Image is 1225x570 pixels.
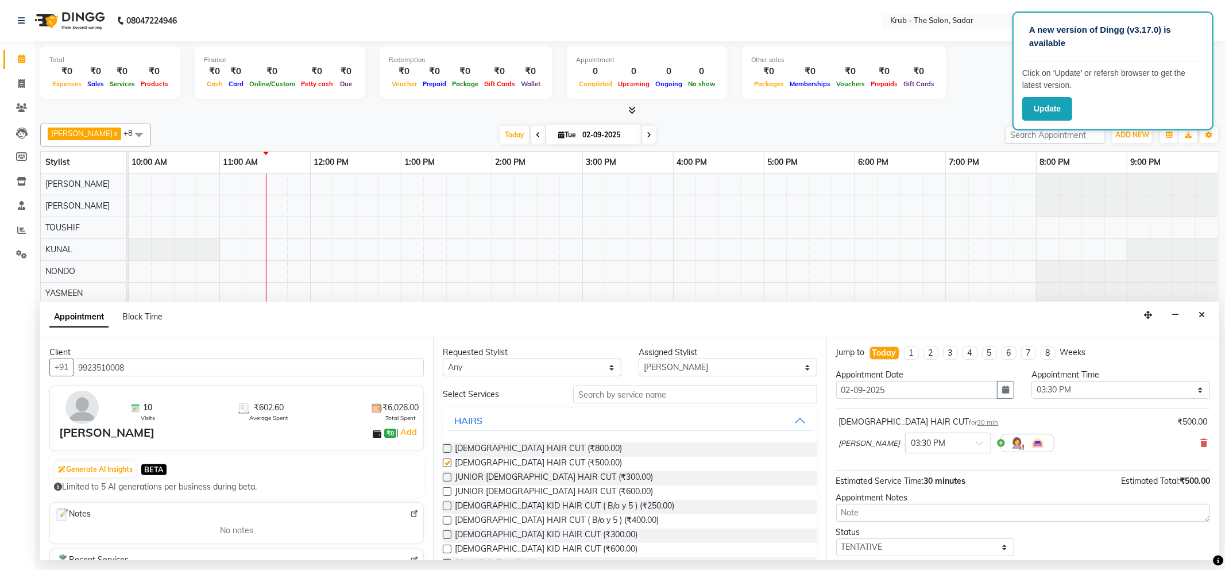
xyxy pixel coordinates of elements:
div: ₹0 [868,65,901,78]
span: JUNIOR [DEMOGRAPHIC_DATA] HAIR CUT (₹300.00) [455,471,653,486]
a: 7:00 PM [946,154,982,171]
span: [DEMOGRAPHIC_DATA] HAIR CUT (₹500.00) [455,457,622,471]
img: Hairdresser.png [1010,436,1024,450]
span: [DEMOGRAPHIC_DATA] HAIR CUT ( B/o y 5 ) (₹400.00) [455,514,659,529]
div: Status [836,526,1015,538]
div: ₹0 [833,65,868,78]
a: 3:00 PM [583,154,619,171]
span: [DEMOGRAPHIC_DATA] KID HAIR CUT (₹300.00) [455,529,637,543]
span: [PERSON_NAME] [45,179,110,189]
span: Wallet [518,80,543,88]
img: Interior.png [1031,436,1045,450]
span: BETA [141,464,167,475]
span: Completed [576,80,615,88]
span: Petty cash [298,80,336,88]
span: 10 [143,402,152,414]
input: Search Appointment [1005,126,1106,144]
div: Requested Stylist [443,346,621,359]
a: x [113,129,118,138]
span: Packages [751,80,787,88]
span: Prepaid [420,80,449,88]
div: ₹0 [107,65,138,78]
span: ADD NEW [1115,130,1149,139]
span: [PERSON_NAME] [839,438,901,449]
span: Card [226,80,246,88]
span: Visits [141,414,155,422]
button: Close [1193,306,1210,324]
div: Appointment Time [1031,369,1210,381]
a: 8:00 PM [1037,154,1073,171]
a: 9:00 PM [1127,154,1164,171]
span: 30 min [977,418,999,426]
span: Ongoing [652,80,685,88]
p: Click on ‘Update’ or refersh browser to get the latest version. [1022,67,1204,91]
div: Weeks [1060,346,1086,359]
span: TOUSHIF [45,222,80,233]
button: Update [1022,97,1072,121]
span: Estimated Total: [1121,476,1180,486]
span: ₹0 [384,429,396,438]
span: Voucher [389,80,420,88]
span: | [396,425,419,439]
span: Total Spent [385,414,416,422]
span: 30 minutes [924,476,966,486]
div: ₹0 [787,65,833,78]
input: Search by service name [573,386,817,403]
div: ₹0 [246,65,298,78]
div: Total [49,55,171,65]
span: Products [138,80,171,88]
span: ₹602.60 [254,402,284,414]
div: ₹0 [481,65,518,78]
input: Search by Name/Mobile/Email/Code [73,359,424,376]
div: ₹0 [84,65,107,78]
div: ₹0 [336,65,356,78]
div: ₹0 [226,65,246,78]
a: Add [399,425,419,439]
span: Vouchers [833,80,868,88]
span: +8 [123,128,141,137]
li: 4 [963,346,977,360]
div: [DEMOGRAPHIC_DATA] HAIR CUT [839,416,999,428]
div: ₹0 [389,65,420,78]
div: ₹0 [518,65,543,78]
span: KUNAL [45,244,72,255]
span: Prepaids [868,80,901,88]
span: Average Spent [249,414,288,422]
div: ₹0 [420,65,449,78]
button: HAIRS [447,410,812,431]
span: Cash [204,80,226,88]
span: Services [107,80,138,88]
a: 2:00 PM [492,154,528,171]
div: Client [49,346,424,359]
div: Appointment Notes [836,492,1210,504]
a: 5:00 PM [764,154,801,171]
input: 2025-09-02 [579,126,636,144]
a: 6:00 PM [855,154,891,171]
span: Today [500,126,529,144]
button: Generate AI Insights [55,461,136,477]
span: [PERSON_NAME] [51,129,113,138]
a: 1:00 PM [401,154,438,171]
span: No notes [220,525,253,537]
li: 8 [1041,346,1056,360]
span: [DEMOGRAPHIC_DATA] HAIR CUT (₹800.00) [455,442,622,457]
button: +91 [49,359,74,376]
li: 1 [904,346,919,360]
div: Assigned Stylist [639,346,817,359]
span: Package [449,80,481,88]
span: Stylist [45,157,69,167]
span: ₹6,026.00 [382,402,419,414]
span: Block Time [122,311,163,322]
b: 08047224946 [126,5,177,37]
input: yyyy-mm-dd [836,381,998,399]
div: Today [872,347,896,359]
div: Jump to [836,346,865,359]
span: Online/Custom [246,80,298,88]
div: Select Services [434,388,565,400]
div: ₹0 [751,65,787,78]
span: Memberships [787,80,833,88]
div: Appointment Date [836,369,1015,381]
p: A new version of Dingg (v3.17.0) is available [1029,24,1197,49]
span: [DEMOGRAPHIC_DATA] KID HAIR CUT (₹600.00) [455,543,637,557]
span: NONDO [45,266,75,276]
